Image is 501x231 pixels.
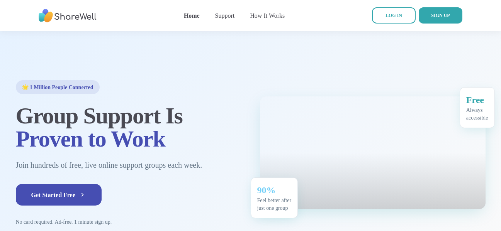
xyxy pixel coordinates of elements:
[39,5,97,26] img: ShareWell Nav Logo
[461,98,488,111] div: Free
[16,124,180,152] span: Proven to Work
[419,7,462,24] button: SIGN UP
[16,196,108,218] button: Get Started Free
[461,111,488,126] div: Always accessible
[251,12,289,19] a: How It Works
[386,12,402,18] span: LOG IN
[16,80,111,94] div: 🌟 1 Million People Connected
[213,12,235,19] a: Support
[257,189,299,201] div: 90%
[180,12,197,19] a: Home
[16,159,238,184] p: Join hundreds of free, live online support groups each week.
[431,12,450,18] span: SIGN UP
[257,201,299,216] div: Feel better after just one group
[372,7,416,24] a: LOG IN
[16,103,241,150] h1: Group Support Is
[31,202,93,212] span: Get Started Free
